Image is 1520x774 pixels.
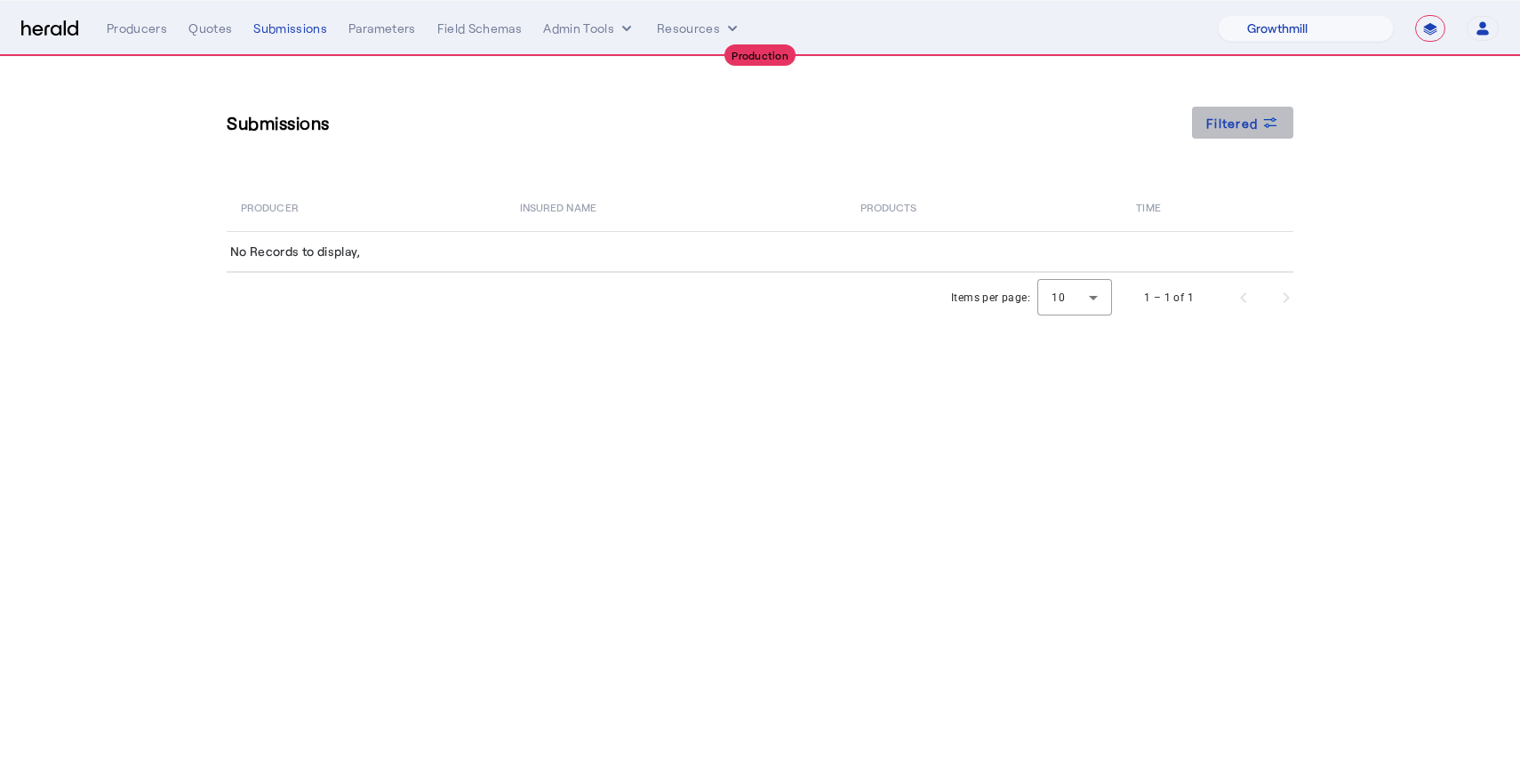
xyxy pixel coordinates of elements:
td: No Records to display, [227,231,1293,272]
div: Submissions [253,20,327,37]
span: Filtered [1206,114,1258,132]
span: Insured Name [520,197,596,215]
button: Resources dropdown menu [657,20,741,37]
span: Time [1136,197,1160,215]
div: Parameters [348,20,416,37]
table: Table view of all submissions by your platform [227,181,1293,273]
div: Producers [107,20,167,37]
div: Items per page: [951,289,1030,307]
img: Herald Logo [21,20,78,37]
button: internal dropdown menu [543,20,636,37]
h3: Submissions [227,110,330,135]
button: Filtered [1192,107,1293,139]
div: Field Schemas [437,20,523,37]
div: Production [724,44,796,66]
span: PRODUCTS [860,197,917,215]
span: PRODUCER [241,197,299,215]
div: Quotes [188,20,232,37]
div: 1 – 1 of 1 [1144,289,1194,307]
